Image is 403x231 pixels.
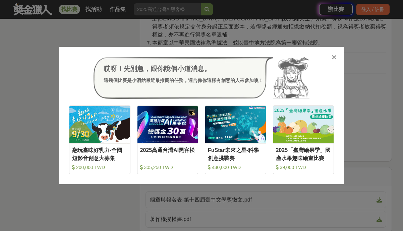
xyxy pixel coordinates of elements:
[104,64,263,74] div: 哎呀！先別急，跟你說個小道消息。
[137,105,198,174] a: Cover Image2025高通台灣AI黑客松 305,250 TWD
[140,164,195,171] div: 305,250 TWD
[140,146,195,161] div: 2025高通台灣AI黑客松
[72,146,127,161] div: 翻玩臺味好乳力-全國短影音創意大募集
[205,106,266,143] img: Cover Image
[273,106,334,143] img: Cover Image
[276,146,331,161] div: 2025「臺灣繪果季」國產水果趣味繪畫比賽
[208,164,263,171] div: 430,000 TWD
[104,77,263,84] div: 這幾個比賽是小酒館最近最推薦的任務，適合像你這樣有創意的人來參加噢！
[273,57,309,99] img: Avatar
[69,106,130,143] img: Cover Image
[273,105,334,174] a: Cover Image2025「臺灣繪果季」國產水果趣味繪畫比賽 39,000 TWD
[276,164,331,171] div: 39,000 TWD
[208,146,263,161] div: FuStar未來之星-科學創意挑戰賽
[205,105,266,174] a: Cover ImageFuStar未來之星-科學創意挑戰賽 430,000 TWD
[69,105,130,174] a: Cover Image翻玩臺味好乳力-全國短影音創意大募集 200,000 TWD
[72,164,127,171] div: 200,000 TWD
[137,106,198,143] img: Cover Image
